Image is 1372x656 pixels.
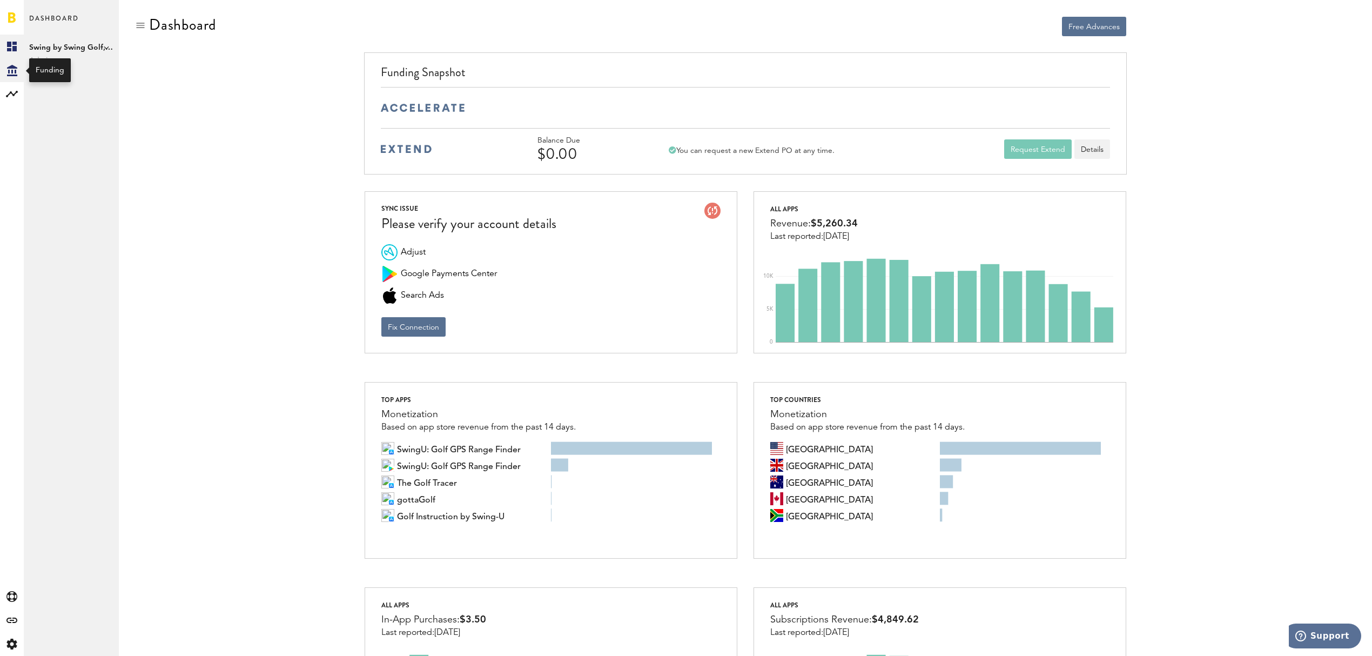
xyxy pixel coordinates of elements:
span: Search Ads [401,287,444,304]
div: Google Payments Center [381,266,398,282]
img: 21.png [388,499,394,505]
span: $5,260.34 [811,219,858,229]
div: Funding Snapshot [381,64,1109,87]
div: Last reported: [770,628,919,638]
span: Adjust [401,244,426,260]
img: accelerate-medium-blue-logo.svg [381,104,465,112]
img: us.svg [770,442,783,455]
span: The Golf Tracer [397,476,457,488]
span: United States [786,442,873,455]
button: Fix Connection [381,317,446,337]
img: gb.svg [770,459,783,472]
text: 10K [763,273,774,279]
div: In-App Purchases: [381,612,486,628]
img: 100x100bb_DOuLSMg.jpg [381,442,394,455]
span: $3.50 [460,615,486,625]
span: gottaGolf [397,492,435,505]
span: [DATE] [823,232,849,241]
span: SwingU: Golf GPS Range Finder [397,442,521,455]
img: za.svg [770,509,783,522]
iframe: Opens a widget where you can find more information [1289,624,1361,651]
div: Revenue: [770,216,858,232]
div: Adjust [381,244,398,260]
span: $4,849.62 [872,615,919,625]
span: Admin [29,54,113,67]
img: 17.png [388,466,394,472]
text: 5K [766,306,774,312]
span: Golf Instruction by Swing-U [397,509,505,522]
div: Search Ads [381,287,398,304]
div: Subscriptions Revenue: [770,612,919,628]
div: Funding [36,65,64,76]
span: Swing by Swing Golf, Inc. [29,41,113,54]
span: Canada [786,492,873,505]
span: Google Payments Center [401,266,497,282]
div: Please verify your account details [381,215,556,233]
div: Balance Due [537,136,640,145]
span: [DATE] [434,628,460,637]
img: 21.png [388,516,394,522]
div: SYNC ISSUE [381,203,556,215]
img: jz1nuRe008o512vid84qAQAajgGiakXKKhDBpjowFv1j2zAFkJzNnuHdMTFvoNlTsHY [381,459,394,472]
span: Dashboard [29,12,79,35]
div: Top countries [770,393,965,406]
div: All apps [381,599,486,612]
span: [DATE] [823,628,849,637]
div: Based on app store revenue from the past 14 days. [770,423,965,432]
img: 100x100bb_jjEcVcp.jpg [381,476,394,488]
img: 100x100bb_V3zBXEq.jpg [381,492,394,505]
div: Last reported: [770,232,858,242]
div: $0.00 [537,145,640,163]
img: ca.svg [770,492,783,505]
div: Monetization [770,406,965,423]
div: Top apps [381,393,576,406]
img: 21.png [388,483,394,488]
span: United Kingdom [786,459,873,472]
img: account-issue.svg [704,203,721,219]
div: Dashboard [149,16,216,34]
button: Free Advances [1062,17,1126,36]
img: au.svg [770,476,783,488]
text: 0 [770,339,773,345]
img: 21.png [388,449,394,455]
div: All apps [770,203,858,216]
div: You can request a new Extend PO at any time. [669,146,835,156]
img: extend-medium-blue-logo.svg [381,145,432,153]
img: 100x100bb_L693Qjm.jpg [381,509,394,522]
div: Monetization [381,406,576,423]
div: Based on app store revenue from the past 14 days. [381,423,576,432]
span: Australia [786,476,873,488]
button: Request Extend [1004,139,1072,159]
span: South Africa [786,509,873,522]
div: Last reported: [381,628,486,638]
span: SwingU: Golf GPS Range Finder [397,459,521,472]
div: All apps [770,599,919,612]
a: Details [1074,139,1110,159]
